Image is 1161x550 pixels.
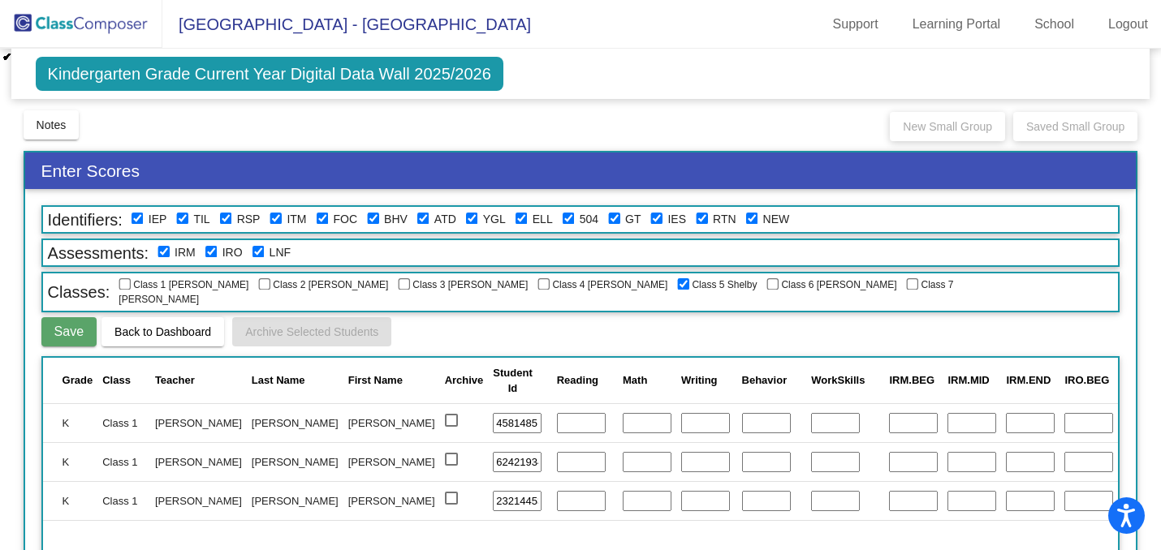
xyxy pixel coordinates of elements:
div: First Name [348,372,435,389]
label: 504 Plan [580,211,598,228]
span: Class 4 [PERSON_NAME] [537,279,667,290]
div: First Name [348,372,403,389]
div: Student Id [493,365,532,397]
a: School [1021,11,1087,37]
div: Student Id [493,365,546,397]
td: Class 1 [97,481,150,520]
td: K [43,481,98,520]
td: [PERSON_NAME] [343,442,440,481]
span: Archive [445,374,484,386]
div: Teacher [155,372,195,389]
button: Save [41,317,97,346]
td: [PERSON_NAME] [150,442,247,481]
span: Assessments: [43,242,153,264]
div: Behavior [742,372,802,389]
td: [PERSON_NAME] [247,442,343,481]
span: IRO.BEG [1064,374,1109,386]
span: IRM.BEG [889,374,934,386]
div: Math [623,372,671,389]
span: Class 2 [PERSON_NAME] [258,279,388,290]
label: iReady Letter Naming Fluency [270,244,291,261]
span: Class 3 [PERSON_NAME] [398,279,528,290]
button: Back to Dashboard [101,317,224,346]
div: WorkSkills [811,372,865,389]
label: Individualized Education Plan [149,211,167,228]
span: Notes [37,118,67,131]
label: English Language Learner [533,211,553,228]
button: Notes [24,110,80,140]
td: [PERSON_NAME] [150,481,247,520]
td: K [43,403,98,442]
td: Class 1 [97,403,150,442]
div: Last Name [252,372,305,389]
label: Title 1 [193,211,209,228]
label: Intervention Team [287,211,306,228]
div: Writing [681,372,718,389]
td: K [43,442,98,481]
td: [PERSON_NAME] [343,481,440,520]
span: [GEOGRAPHIC_DATA] - [GEOGRAPHIC_DATA] [162,11,531,37]
th: Grade [43,358,98,403]
label: Reading Success Plan [237,211,261,228]
span: Archive Selected Students [245,325,378,338]
span: Save [54,324,84,338]
a: Logout [1095,11,1161,37]
label: Behavior Plan/Issue [384,211,408,228]
span: Kindergarten Grade Current Year Digital Data Wall 2025/2026 [36,57,503,91]
span: Back to Dashboard [114,325,211,338]
div: Reading [557,372,598,389]
label: Attendance Issues [434,211,456,228]
button: Archive Selected Students [232,317,391,346]
label: iReady Reading Overall - Percentile Score [222,244,243,261]
div: Class [102,372,131,389]
div: Reading [557,372,613,389]
td: [PERSON_NAME] [343,403,440,442]
a: Support [820,11,891,37]
span: Classes: [43,281,115,303]
label: New to District [763,211,790,228]
td: [PERSON_NAME] [247,403,343,442]
div: Math [623,372,647,389]
label: Previously Retained [713,211,736,228]
label: I-Ready Math - Percentile Score [175,244,196,261]
div: Writing [681,372,732,389]
div: WorkSkills [811,372,879,389]
div: Behavior [742,372,788,389]
div: Last Name [252,372,339,389]
td: [PERSON_NAME] [150,403,247,442]
div: Teacher [155,372,242,389]
label: Difficulty Focusing [334,211,358,228]
span: IRM.MID [947,374,989,386]
span: Class 1 [PERSON_NAME] [119,279,248,290]
h3: Enter Scores [25,153,1137,189]
label: IEP for Speech [667,211,686,228]
span: IRM.END [1006,374,1051,386]
div: Class [102,372,145,389]
span: Class 5 Shelby [677,279,757,290]
td: Class 1 [97,442,150,481]
td: [PERSON_NAME] [247,481,343,520]
span: Class 6 [PERSON_NAME] [766,279,896,290]
span: Identifiers: [43,208,127,231]
a: Learning Portal [900,11,1014,37]
label: Young for grade level [483,211,506,228]
label: Gifted and Talented [625,211,641,228]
